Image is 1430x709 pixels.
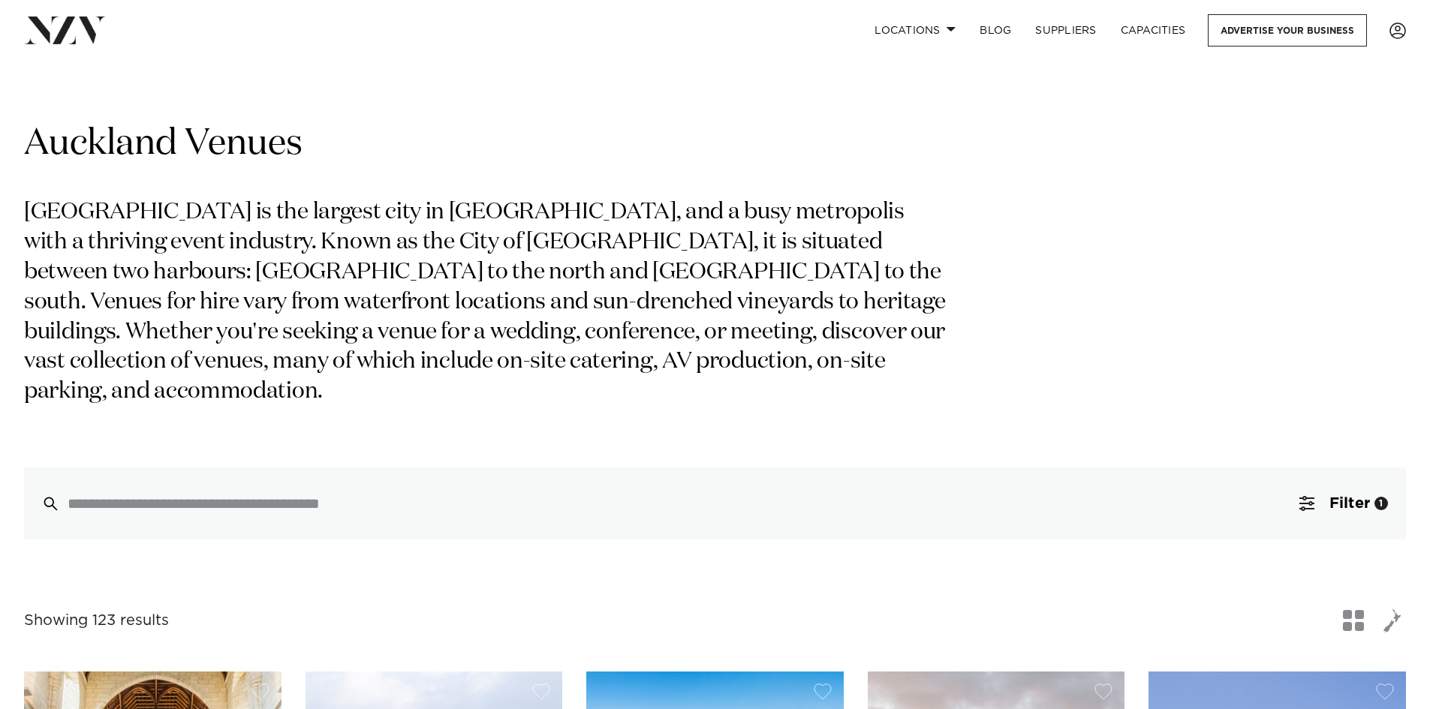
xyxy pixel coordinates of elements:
div: 1 [1374,497,1388,510]
h1: Auckland Venues [24,121,1406,168]
a: SUPPLIERS [1023,14,1108,47]
p: [GEOGRAPHIC_DATA] is the largest city in [GEOGRAPHIC_DATA], and a busy metropolis with a thriving... [24,198,952,407]
div: Showing 123 results [24,609,169,632]
a: BLOG [968,14,1023,47]
a: Locations [863,14,968,47]
a: Advertise your business [1208,14,1367,47]
img: nzv-logo.png [24,17,106,44]
button: Filter1 [1281,467,1406,539]
span: Filter [1329,496,1370,511]
a: Capacities [1109,14,1198,47]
